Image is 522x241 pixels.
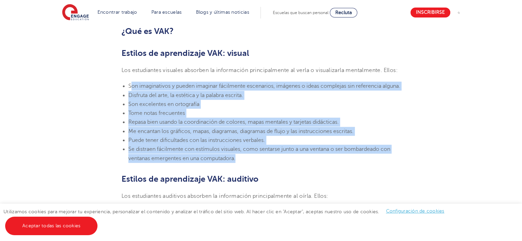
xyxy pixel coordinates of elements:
font: Disfruta del arte, la estética y la palabra escrita. [128,92,243,98]
a: Encontrar trabajo [97,10,137,15]
font: Son excelentes en ortografía [128,101,199,107]
a: Aceptar todas las cookies [5,217,97,235]
font: Utilizamos cookies para mejorar tu experiencia, personalizar el contenido y analizar el tráfico d... [3,209,379,214]
font: Inscribirse [416,10,445,15]
font: Los estudiantes visuales absorben la información principalmente al verla o visualizarla mentalmen... [121,67,398,73]
font: Recluta [335,10,352,15]
font: Me encantan los gráficos, mapas, diagramas, diagramas de flujo y las instrucciones escritas. [128,128,353,134]
font: Repasa bien usando la coordinación de colores, mapas mentales y tarjetas didácticas. [128,119,339,125]
a: Blogs y últimas noticias [196,10,249,15]
font: Aceptar todas las cookies [22,223,80,228]
font: Son imaginativos y pueden imaginar fácilmente escenarios, imágenes o ideas complejas sin referenc... [128,83,400,89]
font: Estilos de aprendizaje VAK: auditivo [121,174,258,184]
img: Educación comprometida [62,4,89,21]
a: Para escuelas [151,10,182,15]
font: ¿Qué es VAK? [121,26,174,36]
a: Configuración de cookies [386,208,444,214]
font: Se distraen fácilmente con estímulos visuales, como sentarse junto a una ventana o ser bombardead... [128,146,390,161]
font: Estilos de aprendizaje VAK: visual [121,48,249,58]
font: Los estudiantes auditivos absorben la información principalmente al oírla. Ellos: [121,193,328,199]
font: Puede tener dificultades con las instrucciones verbales. [128,137,265,143]
a: Recluta [330,8,357,17]
a: Inscribirse [410,8,450,17]
font: Tome notas frecuentes [128,110,185,116]
font: Escuelas que buscan personal [273,10,328,15]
